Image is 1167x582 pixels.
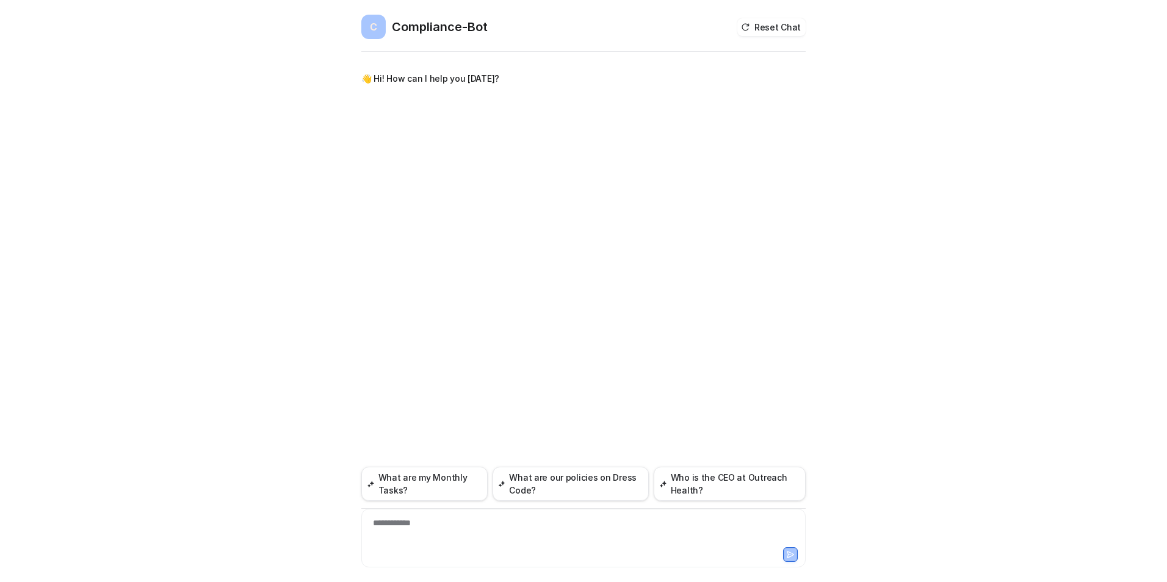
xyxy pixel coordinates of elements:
[361,467,488,501] button: What are my Monthly Tasks?
[392,18,488,35] h2: Compliance-Bot
[493,467,649,501] button: What are our policies on Dress Code?
[361,71,499,86] p: 👋 Hi! How can I help you [DATE]?
[361,15,386,39] span: C
[654,467,806,501] button: Who is the CEO at Outreach Health?
[737,18,806,36] button: Reset Chat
